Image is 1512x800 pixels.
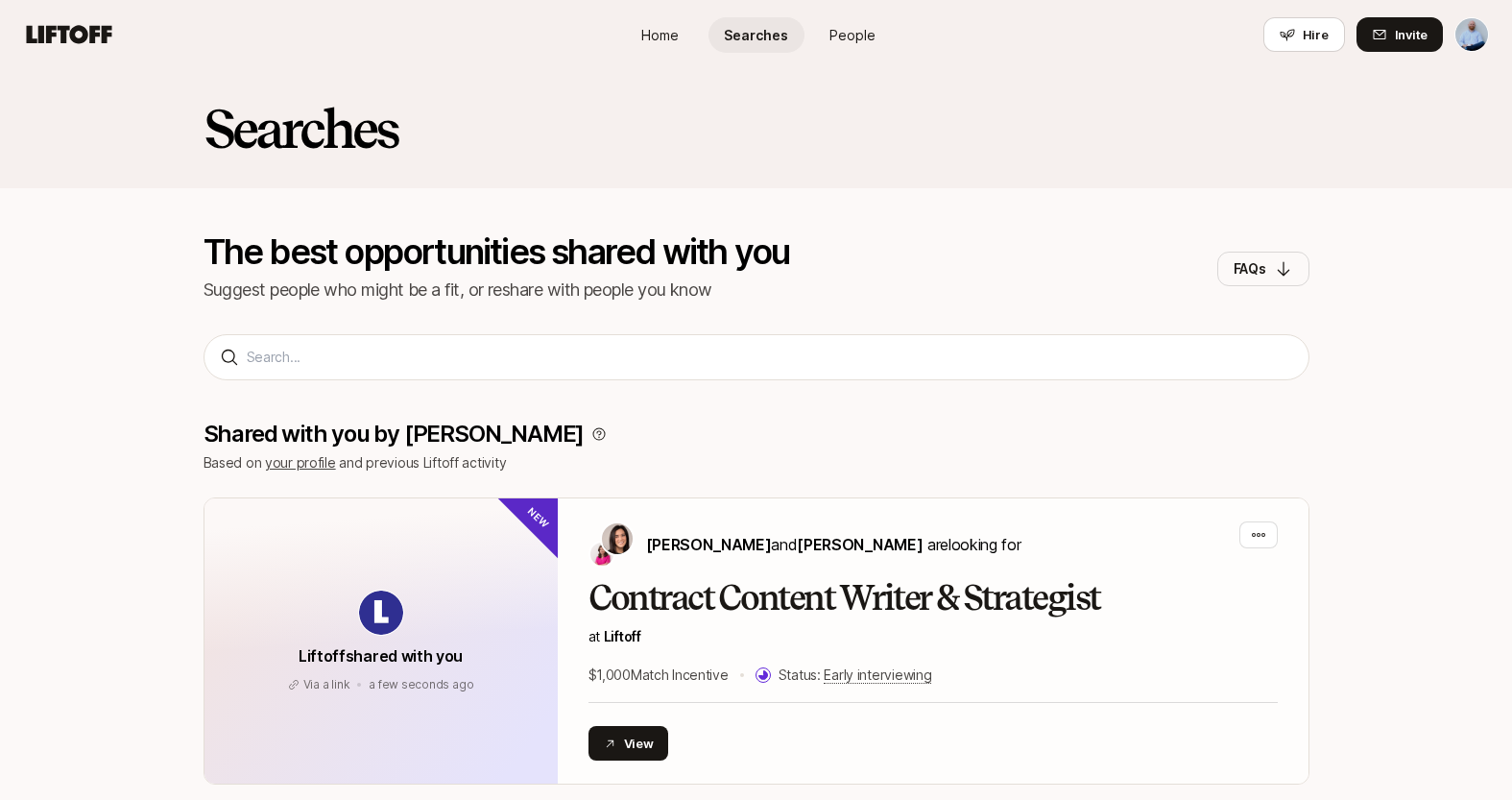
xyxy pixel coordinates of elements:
button: FAQs [1217,252,1309,286]
h2: Searches [204,100,398,158]
p: Shared with you by [PERSON_NAME] [204,421,585,448]
a: Home [612,17,708,53]
span: Liftoff shared with you [299,646,463,666]
span: Home [641,25,679,45]
p: Via a link [303,676,350,693]
span: August 13, 2025 1:11pm [369,677,473,691]
p: Status: [779,664,932,687]
p: The best opportunities shared with you [204,234,790,269]
span: Early interviewing [824,667,931,684]
span: [PERSON_NAME] [646,535,772,554]
img: Eleanor Morgan [602,523,633,554]
img: Emma Frane [590,543,613,566]
p: $1,000 Match Incentive [588,664,729,687]
input: Search... [247,346,1293,369]
img: avatar-url [359,591,403,635]
button: Taft Love [1454,17,1489,52]
p: Based on and previous Liftoff activity [204,451,1309,474]
a: People [804,17,900,53]
span: Searches [724,25,788,45]
a: Searches [708,17,804,53]
span: Liftoff [604,628,641,644]
img: Taft Love [1455,18,1488,51]
span: Invite [1395,25,1428,44]
a: your profile [265,454,336,471]
span: and [771,535,923,554]
p: are looking for [646,532,1021,557]
h2: Contract Content Writer & Strategist [588,579,1278,618]
span: People [829,25,876,45]
span: [PERSON_NAME] [797,535,923,554]
p: Suggest people who might be a fit, or reshare with people you know [204,277,790,303]
p: at [588,625,1278,648]
button: Invite [1356,17,1443,52]
div: New [494,466,589,561]
p: FAQs [1234,257,1266,280]
span: Hire [1303,25,1329,44]
button: View [588,726,669,761]
button: Hire [1263,17,1345,52]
